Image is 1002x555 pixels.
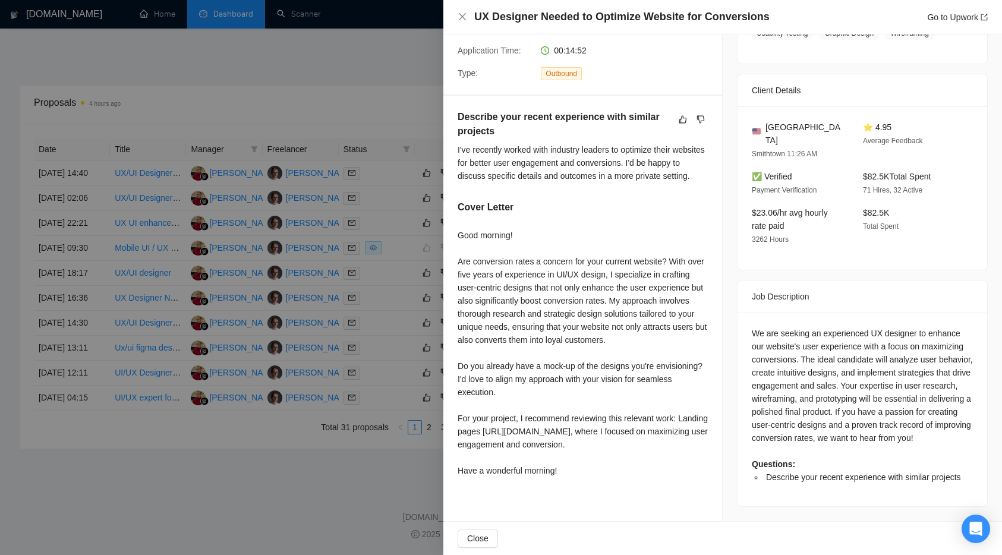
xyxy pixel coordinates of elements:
button: like [676,112,690,127]
span: $23.06/hr avg hourly rate paid [752,208,828,231]
div: I've recently worked with industry leaders to optimize their websites for better user engagement ... [458,143,708,182]
span: Total Spent [863,222,899,231]
span: Describe your recent experience with similar projects [766,472,961,482]
strong: Questions: [752,459,795,469]
span: Payment Verification [752,186,817,194]
button: Close [458,12,467,22]
span: dislike [697,115,705,124]
div: Job Description [752,280,973,313]
span: ✅ Verified [752,172,792,181]
span: Smithtown 11:26 AM [752,150,817,158]
span: 71 Hires, 32 Active [863,186,922,194]
button: Close [458,529,498,548]
span: Application Time: [458,46,521,55]
span: Average Feedback [863,137,923,145]
h5: Cover Letter [458,200,513,215]
span: close [458,12,467,21]
span: ⭐ 4.95 [863,122,891,132]
div: We are seeking an experienced UX designer to enhance our website's user experience with a focus o... [752,327,973,484]
span: 3262 Hours [752,235,789,244]
div: Open Intercom Messenger [962,515,990,543]
span: 00:14:52 [554,46,587,55]
span: clock-circle [541,46,549,55]
span: $82.5K Total Spent [863,172,931,181]
div: Client Details [752,74,973,106]
div: Good morning! Are conversion rates a concern for your current website? With over five years of ex... [458,229,708,477]
h4: UX Designer Needed to Optimize Website for Conversions [474,10,770,24]
a: Go to Upworkexport [927,12,988,22]
img: 🇺🇸 [752,127,761,135]
h5: Describe your recent experience with similar projects [458,110,670,138]
span: Type: [458,68,478,78]
span: $82.5K [863,208,889,217]
span: Outbound [541,67,582,80]
span: export [981,14,988,21]
span: Close [467,532,489,545]
span: [GEOGRAPHIC_DATA] [765,121,844,147]
span: like [679,115,687,124]
button: dislike [694,112,708,127]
